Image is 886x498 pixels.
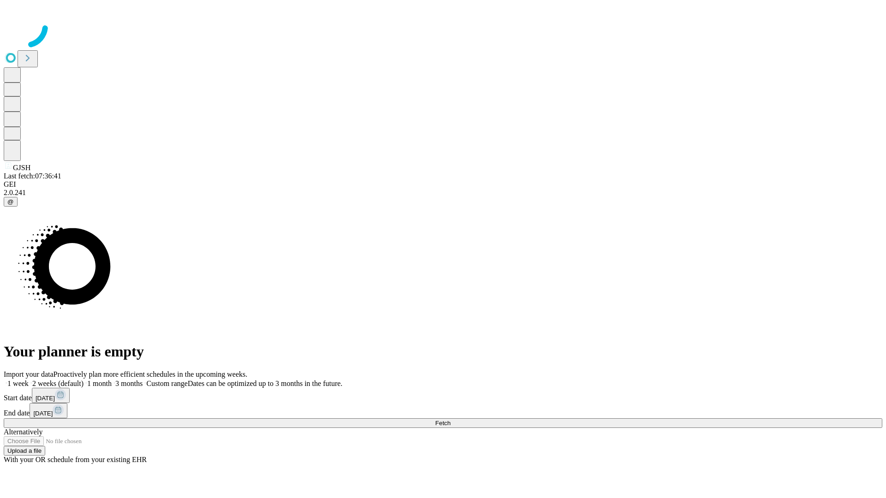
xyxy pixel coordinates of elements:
[4,197,18,207] button: @
[4,388,882,403] div: Start date
[4,189,882,197] div: 2.0.241
[33,410,53,417] span: [DATE]
[4,403,882,418] div: End date
[54,370,247,378] span: Proactively plan more efficient schedules in the upcoming weeks.
[32,379,84,387] span: 2 weeks (default)
[87,379,112,387] span: 1 month
[4,456,147,463] span: With your OR schedule from your existing EHR
[36,395,55,402] span: [DATE]
[30,403,67,418] button: [DATE]
[435,420,450,427] span: Fetch
[4,446,45,456] button: Upload a file
[7,379,29,387] span: 1 week
[13,164,30,172] span: GJSH
[4,180,882,189] div: GEI
[4,343,882,360] h1: Your planner is empty
[146,379,187,387] span: Custom range
[188,379,342,387] span: Dates can be optimized up to 3 months in the future.
[4,370,54,378] span: Import your data
[4,172,61,180] span: Last fetch: 07:36:41
[4,428,42,436] span: Alternatively
[4,418,882,428] button: Fetch
[7,198,14,205] span: @
[32,388,70,403] button: [DATE]
[115,379,143,387] span: 3 months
